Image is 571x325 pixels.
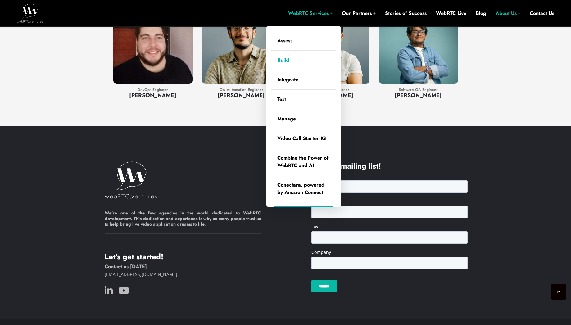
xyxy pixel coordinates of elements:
iframe: Form 0 [311,173,468,298]
a: Integrate [271,70,336,89]
a: Conectara, powered by Amazon Connect [271,175,336,202]
a: Test [271,90,336,109]
a: [EMAIL_ADDRESS][DOMAIN_NAME] [105,271,177,277]
a: About Us [496,10,520,17]
a: Blog [476,10,486,17]
div: Software QA Engineer [379,84,458,94]
a: Combine the Power of WebRTC and AI [271,148,336,175]
a: WebRTC Services [288,10,333,17]
a: Contact Us [530,10,554,17]
a: WebRTC Live [436,10,466,17]
h6: We’re one of the few agencies in the world dedicated to WebRTC development. This dedication and e... [105,210,261,234]
a: Build [271,51,336,70]
h4: Join our mailing list! [311,161,468,171]
a: Assess [271,31,336,50]
h3: [PERSON_NAME] [113,91,193,99]
a: Our Partners [342,10,376,17]
h3: [PERSON_NAME] [202,91,281,99]
h4: Let's get started! [105,252,261,261]
a: Stories of Success [385,10,427,17]
div: QA Automation Engineer [202,84,281,94]
a: Video Call Starter Kit [271,129,336,148]
h3: [PERSON_NAME] [379,91,458,99]
a: Contact us [DATE] [105,263,147,270]
a: Manage [271,109,336,129]
img: WebRTC.ventures [17,4,43,22]
div: DevOps Engineer [113,84,193,94]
